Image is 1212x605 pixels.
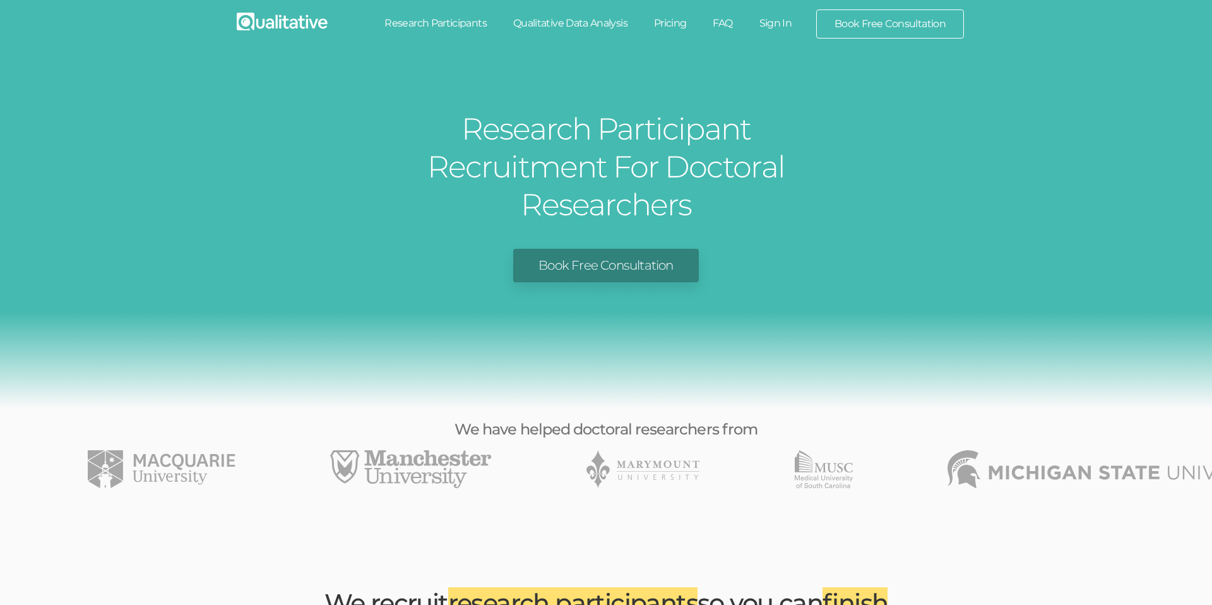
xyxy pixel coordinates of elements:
[513,249,698,282] a: Book Free Consultation
[371,9,500,37] a: Research Participants
[88,450,235,488] li: 18 of 49
[641,9,700,37] a: Pricing
[746,9,805,37] a: Sign In
[330,450,492,488] img: Manchester University
[500,9,641,37] a: Qualitative Data Analysis
[586,450,700,488] img: Marymount University
[237,13,328,30] img: Qualitative
[88,450,235,488] img: Macquarie University
[330,450,492,488] li: 19 of 49
[795,450,853,488] li: 21 of 49
[817,10,963,38] a: Book Free Consultation
[795,450,853,488] img: Medical University of South Carolina
[303,421,909,438] h3: We have helped doctoral researchers from
[586,450,700,488] li: 20 of 49
[369,110,843,224] h1: Research Participant Recruitment For Doctoral Researchers
[699,9,746,37] a: FAQ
